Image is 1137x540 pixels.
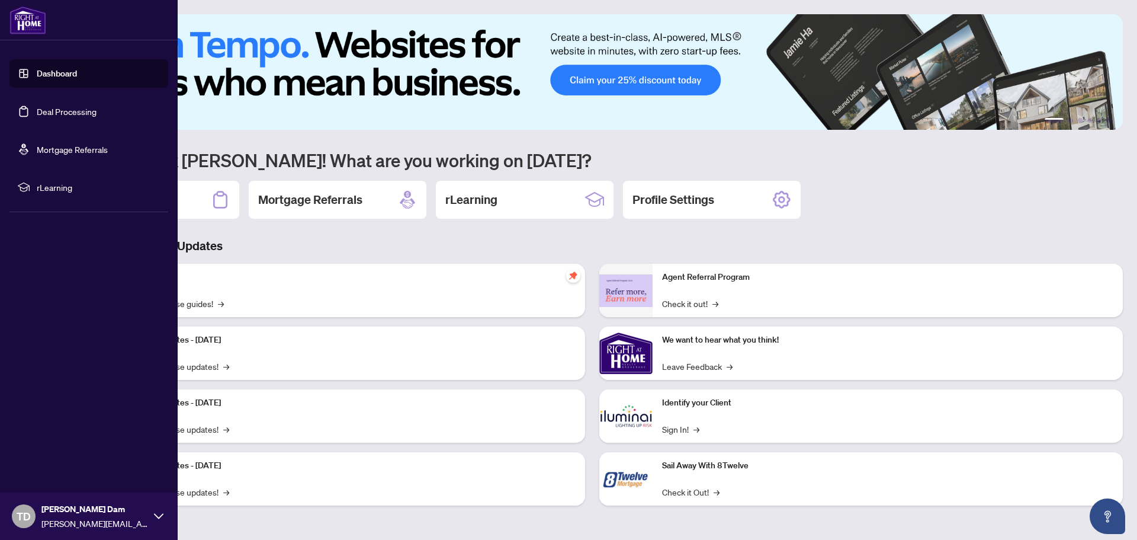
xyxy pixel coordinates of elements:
a: Deal Processing [37,106,97,117]
span: → [727,360,733,373]
p: Identify your Client [662,397,1113,410]
img: Agent Referral Program [599,274,653,307]
span: → [223,360,229,373]
p: Platform Updates - [DATE] [124,397,576,410]
p: Agent Referral Program [662,271,1113,284]
p: We want to hear what you think! [662,334,1113,347]
a: Check it out!→ [662,297,718,310]
span: → [223,423,229,436]
img: logo [9,6,46,34]
button: 1 [1045,118,1064,123]
button: 2 [1068,118,1073,123]
span: → [223,485,229,499]
span: [PERSON_NAME] Dam [41,503,148,516]
span: → [714,485,720,499]
span: → [218,297,224,310]
a: Sign In!→ [662,423,699,436]
h2: rLearning [445,191,497,208]
p: Platform Updates - [DATE] [124,459,576,472]
a: Mortgage Referrals [37,144,108,155]
a: Leave Feedback→ [662,360,733,373]
span: rLearning [37,181,160,194]
img: Identify your Client [599,389,653,443]
button: 3 [1078,118,1083,123]
button: 4 [1087,118,1092,123]
img: Sail Away With 8Twelve [599,452,653,506]
a: Dashboard [37,68,77,79]
h2: Profile Settings [632,191,714,208]
p: Platform Updates - [DATE] [124,334,576,347]
h3: Brokerage & Industry Updates [62,238,1123,254]
span: [PERSON_NAME][EMAIL_ADDRESS][DOMAIN_NAME] [41,517,148,530]
img: Slide 0 [62,14,1123,130]
span: → [712,297,718,310]
span: → [693,423,699,436]
span: TD [17,508,31,525]
span: pushpin [566,269,580,283]
button: Open asap [1090,499,1125,534]
h2: Mortgage Referrals [258,191,362,208]
button: 6 [1106,118,1111,123]
a: Check it Out!→ [662,485,720,499]
p: Self-Help [124,271,576,284]
h1: Welcome back [PERSON_NAME]! What are you working on [DATE]? [62,149,1123,171]
button: 5 [1097,118,1101,123]
p: Sail Away With 8Twelve [662,459,1113,472]
img: We want to hear what you think! [599,327,653,380]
